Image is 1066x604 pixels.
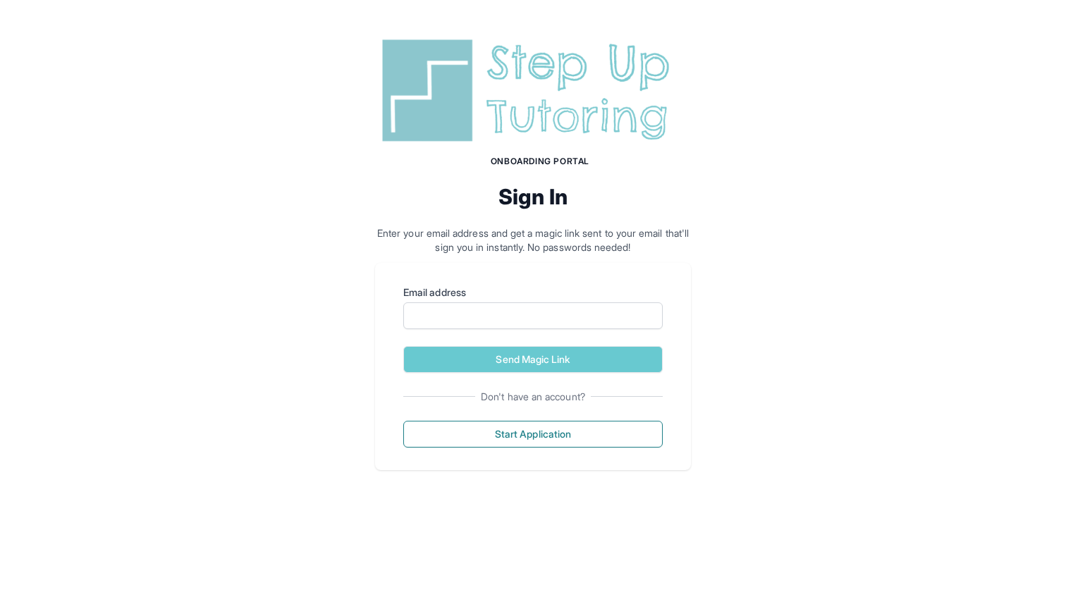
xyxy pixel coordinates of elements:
[403,346,663,373] button: Send Magic Link
[375,184,691,209] h2: Sign In
[375,226,691,254] p: Enter your email address and get a magic link sent to your email that'll sign you in instantly. N...
[375,34,691,147] img: Step Up Tutoring horizontal logo
[389,156,691,167] h1: Onboarding Portal
[403,421,663,448] button: Start Application
[403,285,663,300] label: Email address
[475,390,591,404] span: Don't have an account?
